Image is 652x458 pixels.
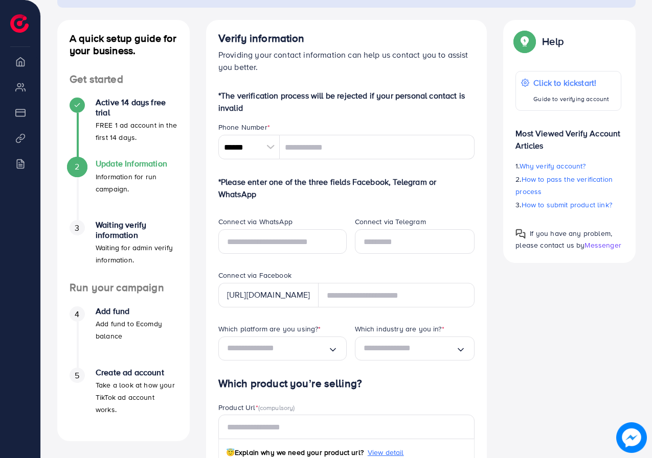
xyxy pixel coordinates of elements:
p: FREE 1 ad account in the first 14 days. [96,119,177,143]
span: 5 [75,370,79,381]
span: (compulsory) [258,403,295,412]
label: Connect via Telegram [355,216,426,227]
label: Which industry are you in? [355,324,444,334]
p: 2. [515,173,621,198]
h4: Get started [57,73,190,86]
p: 3. [515,199,621,211]
span: 4 [75,308,79,320]
p: Waiting for admin verify information. [96,242,177,266]
span: Why verify account? [520,161,586,171]
p: *The verification process will be rejected if your personal contact is invalid [218,89,475,114]
h4: A quick setup guide for your business. [57,32,190,57]
span: Messenger [584,240,621,250]
span: 3 [75,222,79,234]
span: If you have any problem, please contact us by [515,228,612,250]
p: Help [542,35,564,47]
label: Product Url [218,402,295,413]
div: Search for option [355,336,475,360]
li: Update Information [57,159,190,220]
label: Connect via WhatsApp [218,216,293,227]
input: Search for option [364,341,456,356]
img: Popup guide [515,229,526,239]
li: Active 14 days free trial [57,98,190,159]
input: Search for option [227,341,328,356]
h4: Create ad account [96,368,177,377]
p: Providing your contact information can help us contact you to assist you better. [218,49,475,73]
img: image [617,423,646,452]
h4: Add fund [96,306,177,316]
h4: Waiting verify information [96,220,177,239]
p: 1. [515,160,621,172]
span: 😇 [226,447,235,457]
li: Waiting verify information [57,220,190,281]
div: Search for option [218,336,347,360]
label: Which platform are you using? [218,324,321,334]
h4: Update Information [96,159,177,168]
span: How to pass the verification process [515,174,613,197]
p: Most Viewed Verify Account Articles [515,119,621,152]
p: Take a look at how your TikTok ad account works. [96,379,177,416]
label: Connect via Facebook [218,270,291,280]
p: *Please enter one of the three fields Facebook, Telegram or WhatsApp [218,176,475,200]
span: 2 [75,161,79,173]
h4: Which product you’re selling? [218,377,475,390]
span: Explain why we need your product url? [226,447,364,457]
h4: Run your campaign [57,281,190,294]
img: logo [10,14,29,33]
p: Click to kickstart! [533,77,609,89]
img: Popup guide [515,32,534,51]
label: Phone Number [218,122,270,132]
h4: Verify information [218,32,475,45]
h4: Active 14 days free trial [96,98,177,117]
p: Information for run campaign. [96,171,177,195]
p: Guide to verifying account [533,93,609,105]
li: Add fund [57,306,190,368]
span: View detail [368,447,404,457]
li: Create ad account [57,368,190,429]
div: [URL][DOMAIN_NAME] [218,283,319,307]
span: How to submit product link? [522,200,612,210]
p: Add fund to Ecomdy balance [96,318,177,342]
